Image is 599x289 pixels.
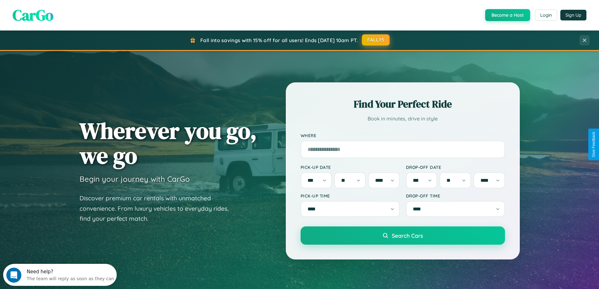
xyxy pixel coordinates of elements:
[560,10,586,20] button: Sign Up
[13,5,53,25] span: CarGo
[301,97,505,111] h2: Find Your Perfect Ride
[3,264,117,286] iframe: Intercom live chat discovery launcher
[392,232,423,239] span: Search Cars
[301,114,505,123] p: Book in minutes, drive in style
[301,193,400,198] label: Pick-up Time
[301,226,505,245] button: Search Cars
[406,193,505,198] label: Drop-off Time
[485,9,530,21] button: Become a Host
[24,10,111,17] div: The team will reply as soon as they can
[6,268,21,283] iframe: Intercom live chat
[24,5,111,10] div: Need help?
[80,118,257,168] h1: Wherever you go, we go
[3,3,117,20] div: Open Intercom Messenger
[535,9,557,21] button: Login
[362,34,390,46] button: FALL15
[80,174,190,184] h3: Begin your journey with CarGo
[80,193,237,224] p: Discover premium car rentals with unmatched convenience. From luxury vehicles to everyday rides, ...
[591,132,596,157] div: Give Feedback
[301,133,505,138] label: Where
[200,37,358,43] span: Fall into savings with 15% off for all users! Ends [DATE] 10am PT.
[406,164,505,170] label: Drop-off Date
[301,164,400,170] label: Pick-up Date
